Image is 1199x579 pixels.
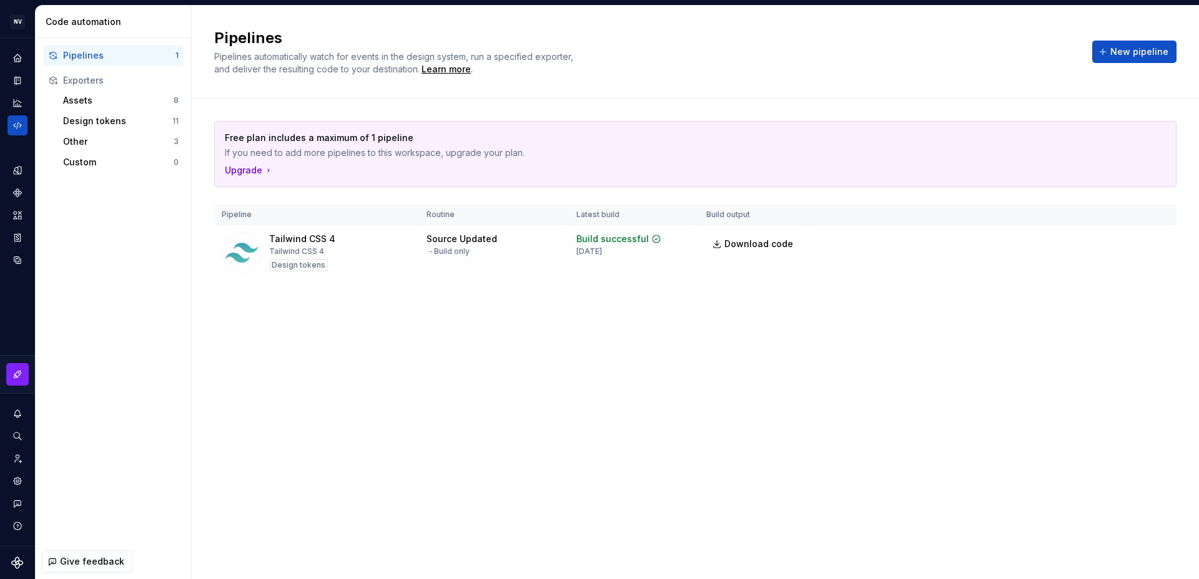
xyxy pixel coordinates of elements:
[225,164,274,177] button: Upgrade
[214,28,1077,48] h2: Pipelines
[172,116,179,126] div: 11
[7,93,27,113] a: Analytics
[1110,46,1168,58] span: New pipeline
[63,115,172,127] div: Design tokens
[7,115,27,135] a: Code automation
[63,156,174,168] div: Custom
[11,557,24,569] svg: Supernova Logo
[2,8,32,35] button: NV
[7,160,27,180] a: Design tokens
[225,147,1078,159] p: If you need to add more pipelines to this workspace, upgrade your plan.
[63,135,174,148] div: Other
[46,16,186,28] div: Code automation
[427,246,470,256] div: → Build only
[7,404,27,424] button: Notifications
[7,183,27,203] a: Components
[214,205,419,225] th: Pipeline
[419,205,569,225] th: Routine
[7,494,27,513] button: Contact support
[174,157,179,167] div: 0
[576,246,602,256] div: [DATE]
[269,259,328,271] div: Design tokens
[706,233,801,255] a: Download code
[60,555,124,568] span: Give feedback
[174,95,179,105] div: 8
[7,449,27,469] a: Invite team
[269,246,324,256] div: Tailwind CSS 4
[7,426,27,446] button: Search ⌘K
[58,132,184,152] button: Other3
[58,152,184,172] button: Custom0
[576,233,649,245] div: Build successful
[42,550,132,573] button: Give feedback
[7,205,27,225] a: Assets
[7,471,27,491] a: Settings
[7,48,27,68] a: Home
[58,111,184,131] button: Design tokens11
[269,233,335,245] div: Tailwind CSS 4
[7,228,27,248] a: Storybook stories
[63,94,174,107] div: Assets
[225,132,1078,144] p: Free plan includes a maximum of 1 pipeline
[699,205,809,225] th: Build output
[10,14,25,29] div: NV
[724,238,793,250] span: Download code
[43,46,184,66] button: Pipelines1
[1092,41,1177,63] button: New pipeline
[420,65,473,74] span: .
[175,51,179,61] div: 1
[427,233,497,245] div: Source Updated
[63,49,175,62] div: Pipelines
[569,205,699,225] th: Latest build
[7,250,27,270] a: Data sources
[58,90,184,110] button: Assets8
[422,63,471,75] a: Learn more
[174,137,179,147] div: 3
[7,71,27,90] a: Documentation
[63,74,179,87] div: Exporters
[214,51,576,74] span: Pipelines automatically watch for events in the design system, run a specified exporter, and deli...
